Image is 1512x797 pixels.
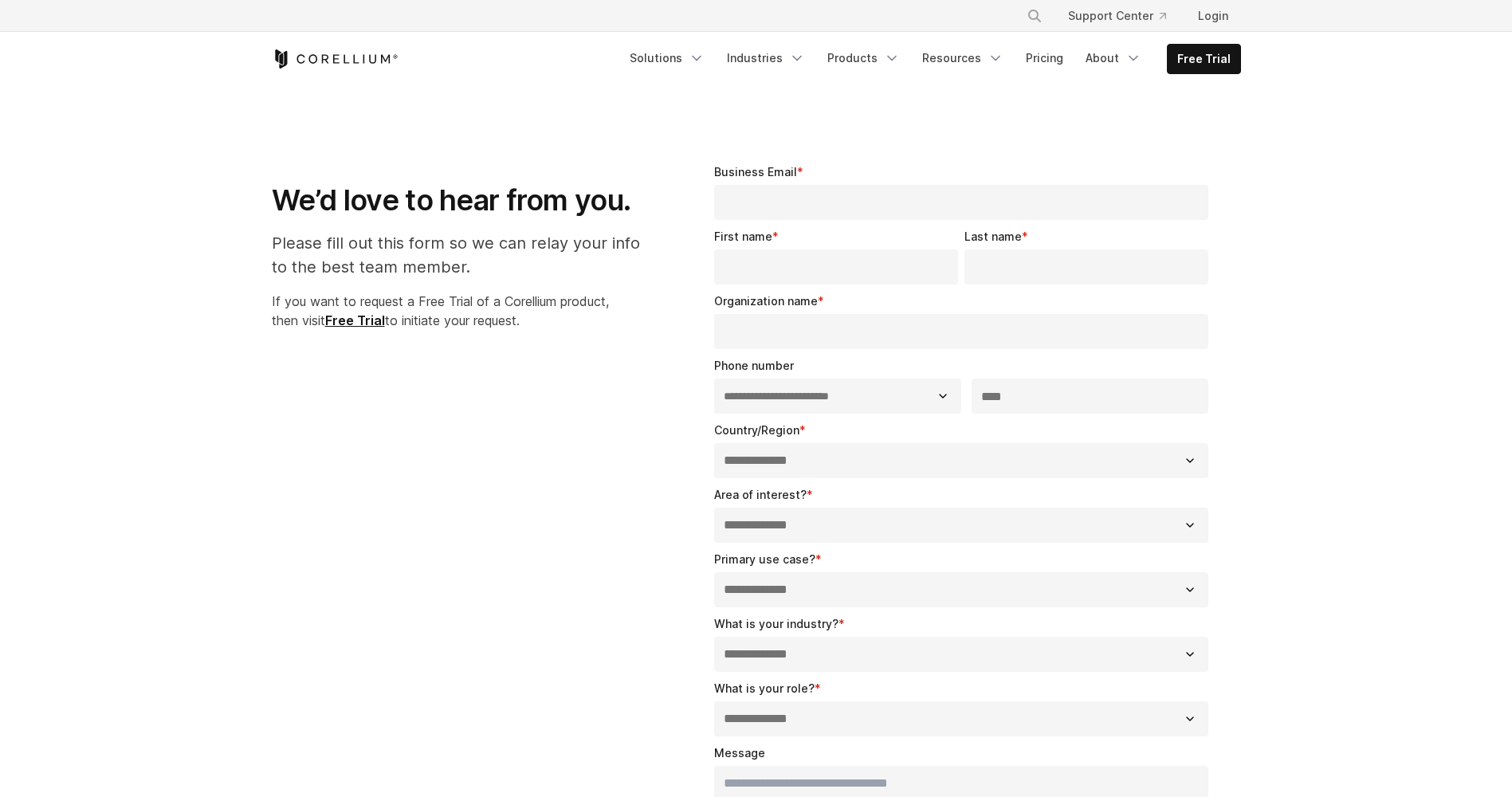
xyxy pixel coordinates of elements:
span: Business Email [714,165,797,179]
span: Organization name [714,294,818,308]
div: Navigation Menu [1007,2,1241,30]
a: Corellium Home [272,49,399,69]
span: Primary use case? [714,552,815,566]
a: Support Center [1055,2,1179,30]
span: Country/Region [714,423,799,437]
a: About [1076,44,1151,73]
a: Pricing [1016,44,1073,73]
a: Free Trial [325,312,385,328]
span: What is your industry? [714,617,838,630]
button: Search [1020,2,1049,30]
span: Phone number [714,359,794,372]
a: Industries [717,44,815,73]
span: Last name [964,230,1022,243]
span: Message [714,746,765,760]
span: First name [714,230,772,243]
h1: We’d love to hear from you. [272,183,657,218]
span: What is your role? [714,681,815,695]
span: Area of interest? [714,488,807,501]
a: Solutions [620,44,714,73]
a: Resources [913,44,1013,73]
div: Navigation Menu [620,44,1241,74]
p: If you want to request a Free Trial of a Corellium product, then visit to initiate your request. [272,292,657,330]
a: Free Trial [1168,45,1240,73]
a: Products [818,44,909,73]
a: Login [1185,2,1241,30]
p: Please fill out this form so we can relay your info to the best team member. [272,231,657,279]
